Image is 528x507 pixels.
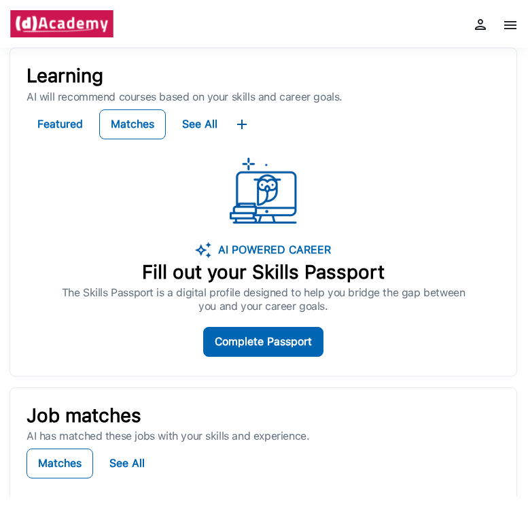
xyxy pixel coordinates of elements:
img: menu [502,17,518,33]
p: Learning [27,65,500,88]
p: AI has matched these jobs with your skills and experience. [27,430,500,443]
button: See All [171,109,228,139]
div: Matches [111,115,154,134]
img: ... [230,158,298,226]
p: The Skills Passport is a digital profile designed to help you bridge the gap between you and your... [62,286,465,313]
button: Matches [27,449,93,478]
div: See All [182,115,217,134]
img: myProfile [472,16,489,33]
p: Fill out your Skills Passport [62,261,465,284]
p: AI POWERED CAREER [211,242,331,258]
div: Complete Passport [215,332,312,351]
button: Complete Passport [203,327,323,357]
p: Job matches [27,404,500,427]
button: Matches [99,109,166,139]
div: Matches [38,454,82,473]
img: brand [10,10,114,37]
button: See All [99,449,156,478]
img: ... [234,116,250,133]
div: Featured [37,115,83,134]
div: See All [109,454,145,473]
button: Featured [27,109,94,139]
img: image [195,242,211,258]
p: AI will recommend courses based on your skills and career goals. [27,90,500,104]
